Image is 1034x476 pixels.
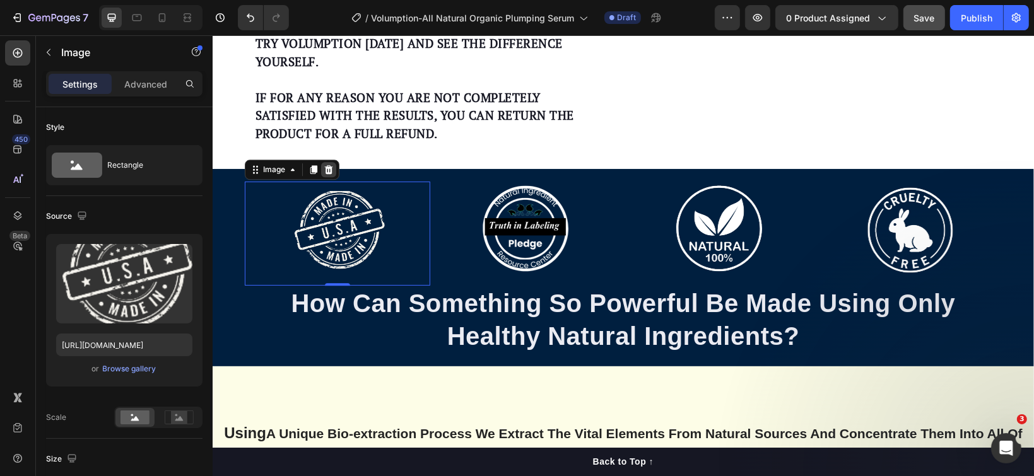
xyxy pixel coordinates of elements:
img: gempages_554715468074583280-d582f618-1ff6-4fba-9c50-83b9dc995cd7.png [649,146,744,241]
span: 3 [1017,414,1027,424]
div: Beta [9,231,30,241]
span: How Can Something So Powerful Be Made Using Only Healthy Natural Ingredients? [79,254,743,315]
div: Undo/Redo [238,5,289,30]
iframe: To enrich screen reader interactions, please activate Accessibility in Grammarly extension settings [213,35,1034,476]
span: or [92,361,100,376]
div: Rectangle [107,151,184,180]
img: preview-image [56,244,192,323]
button: Publish [950,5,1003,30]
div: Scale [46,412,66,423]
button: 7 [5,5,94,30]
button: 0 product assigned [775,5,898,30]
img: tab_keywords_by_traffic_grey.svg [126,73,136,83]
div: Domain: [DOMAIN_NAME] [33,33,139,43]
div: v 4.0.25 [35,20,62,30]
button: Save [903,5,945,30]
div: Style [46,122,64,133]
img: gempages_554715468074583280-725f05d4-fdb6-472e-bb2a-959c6651e539.png [268,146,363,241]
img: tab_domain_overview_orange.svg [34,73,44,83]
span: Draft [617,12,636,23]
input: https://example.com/image.jpg [56,334,192,356]
p: 7 [83,10,88,25]
button: Browse gallery [102,363,157,375]
span: Volumption-All Natural Organic Plumping Serum [371,11,574,25]
div: Source [46,208,90,225]
div: Back to Top ↑ [380,420,441,433]
img: logo_orange.svg [20,20,30,30]
span: 0 product assigned [786,11,870,25]
iframe: Intercom live chat [991,433,1021,463]
strong: A Unique Bio-extraction Process We Extract The Vital Elements From Natural Sources And Concentrat... [54,391,810,435]
p: Settings [62,78,98,91]
img: website_grey.svg [20,33,30,43]
span: Save [914,13,935,23]
span: / [365,11,368,25]
strong: Using [11,389,54,406]
p: Advanced [124,78,167,91]
div: Domain Overview [48,74,113,83]
div: Publish [961,11,992,25]
div: 450 [12,134,30,144]
div: Browse gallery [103,363,156,374]
img: gempages_554715468074583280-d36037db-2f27-4235-9c11-a5997a22c557.png [459,146,553,241]
div: Keywords by Traffic [139,74,213,83]
div: Size [46,451,79,468]
p: Image [61,45,168,60]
